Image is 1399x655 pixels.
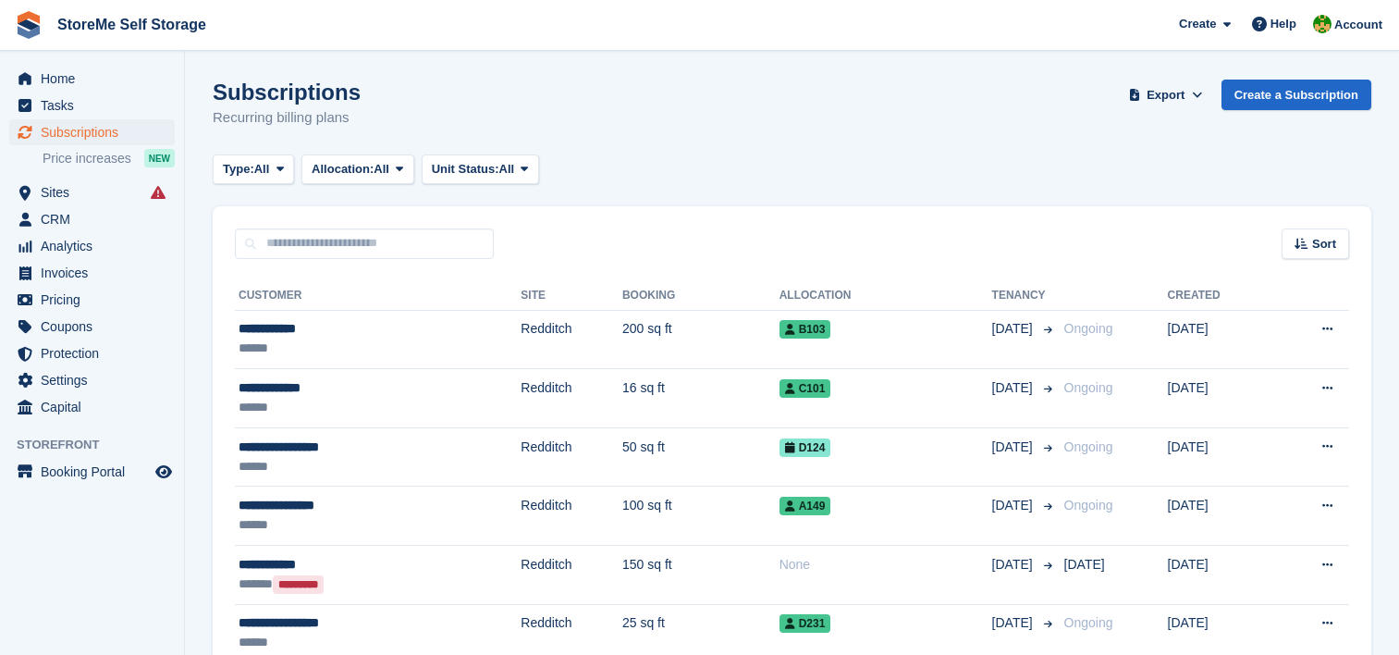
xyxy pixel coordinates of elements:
td: [DATE] [1168,310,1272,369]
span: Price increases [43,150,131,167]
span: CRM [41,206,152,232]
a: menu [9,367,175,393]
span: Booking Portal [41,459,152,485]
span: D124 [779,439,831,457]
span: Storefront [17,436,184,454]
span: C101 [779,379,831,398]
span: Tasks [41,93,152,118]
button: Export [1125,80,1207,110]
td: [DATE] [1168,546,1272,605]
a: menu [9,287,175,313]
a: menu [9,206,175,232]
a: menu [9,66,175,92]
img: stora-icon-8386f47178a22dfd0bd8f6a31ec36ba5ce8667c1dd55bd0f319d3a0aa187defe.svg [15,11,43,39]
span: Export [1147,86,1184,105]
a: Price increases NEW [43,148,175,168]
span: Protection [41,340,152,366]
a: StoreMe Self Storage [50,9,214,40]
td: [DATE] [1168,369,1272,428]
span: Ongoing [1064,439,1113,454]
span: [DATE] [992,438,1037,457]
span: [DATE] [992,555,1037,575]
div: NEW [144,149,175,167]
span: Subscriptions [41,119,152,145]
span: B103 [779,320,831,339]
span: [DATE] [992,496,1037,515]
p: Recurring billing plans [213,107,361,129]
a: Create a Subscription [1221,80,1371,110]
td: 16 sq ft [622,369,779,428]
span: Create [1179,15,1216,33]
th: Customer [235,281,521,311]
div: None [779,555,992,575]
td: Redditch [521,369,622,428]
span: Sort [1312,235,1336,253]
td: 50 sq ft [622,427,779,487]
span: [DATE] [992,613,1037,633]
span: [DATE] [992,378,1037,398]
span: Coupons [41,314,152,340]
span: Capital [41,394,152,420]
span: Help [1270,15,1296,33]
td: 150 sq ft [622,546,779,605]
span: All [254,160,270,179]
span: D231 [779,614,831,633]
span: Type: [223,160,254,179]
a: menu [9,459,175,485]
span: Account [1334,16,1382,34]
span: Ongoing [1064,498,1113,513]
a: menu [9,260,175,286]
button: Type: All [213,154,294,185]
span: [DATE] [1064,557,1105,572]
th: Tenancy [992,281,1057,311]
span: [DATE] [992,319,1037,339]
a: menu [9,314,175,340]
td: Redditch [521,546,622,605]
td: 200 sq ft [622,310,779,369]
a: menu [9,233,175,259]
span: Invoices [41,260,152,286]
th: Allocation [779,281,992,311]
td: [DATE] [1168,427,1272,487]
span: Pricing [41,287,152,313]
a: menu [9,119,175,145]
span: Home [41,66,152,92]
a: menu [9,179,175,205]
button: Unit Status: All [422,154,539,185]
h1: Subscriptions [213,80,361,105]
span: All [374,160,389,179]
span: Unit Status: [432,160,499,179]
a: menu [9,340,175,366]
i: Smart entry sync failures have occurred [151,185,166,200]
span: All [499,160,515,179]
td: Redditch [521,487,622,546]
span: Ongoing [1064,380,1113,395]
span: Sites [41,179,152,205]
span: Settings [41,367,152,393]
td: Redditch [521,427,622,487]
a: menu [9,394,175,420]
span: Ongoing [1064,615,1113,630]
a: menu [9,93,175,118]
img: StorMe [1313,15,1332,33]
a: Preview store [153,461,175,483]
span: A149 [779,497,831,515]
span: Allocation: [312,160,374,179]
th: Site [521,281,622,311]
th: Booking [622,281,779,311]
td: Redditch [521,310,622,369]
td: [DATE] [1168,487,1272,546]
td: 100 sq ft [622,487,779,546]
th: Created [1168,281,1272,311]
span: Analytics [41,233,152,259]
span: Ongoing [1064,321,1113,336]
button: Allocation: All [301,154,414,185]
